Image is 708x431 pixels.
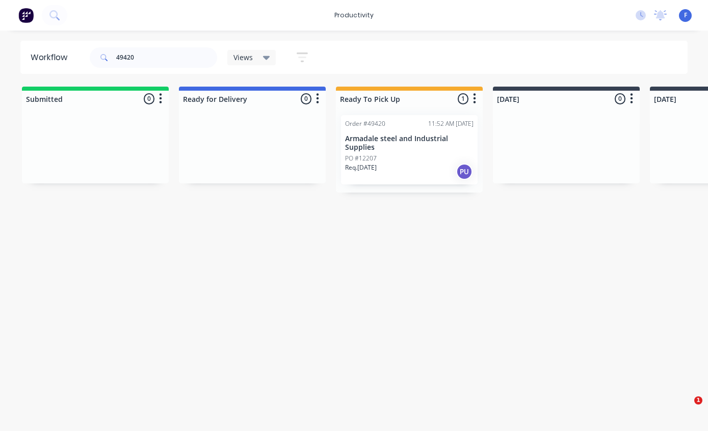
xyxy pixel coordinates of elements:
div: 11:52 AM [DATE] [428,119,474,128]
div: Order #49420 [345,119,385,128]
p: PO #12207 [345,154,377,163]
span: Views [233,52,253,63]
p: Req. [DATE] [345,163,377,172]
div: Workflow [31,51,72,64]
iframe: Intercom live chat [673,396,698,421]
div: PU [456,164,473,180]
div: productivity [329,8,379,23]
input: Search for orders... [116,47,217,68]
span: 1 [694,396,702,405]
span: F [684,11,687,20]
p: Armadale steel and Industrial Supplies [345,134,474,152]
div: Order #4942011:52 AM [DATE]Armadale steel and Industrial SuppliesPO #12207Req.[DATE]PU [341,115,478,184]
img: Factory [18,8,34,23]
